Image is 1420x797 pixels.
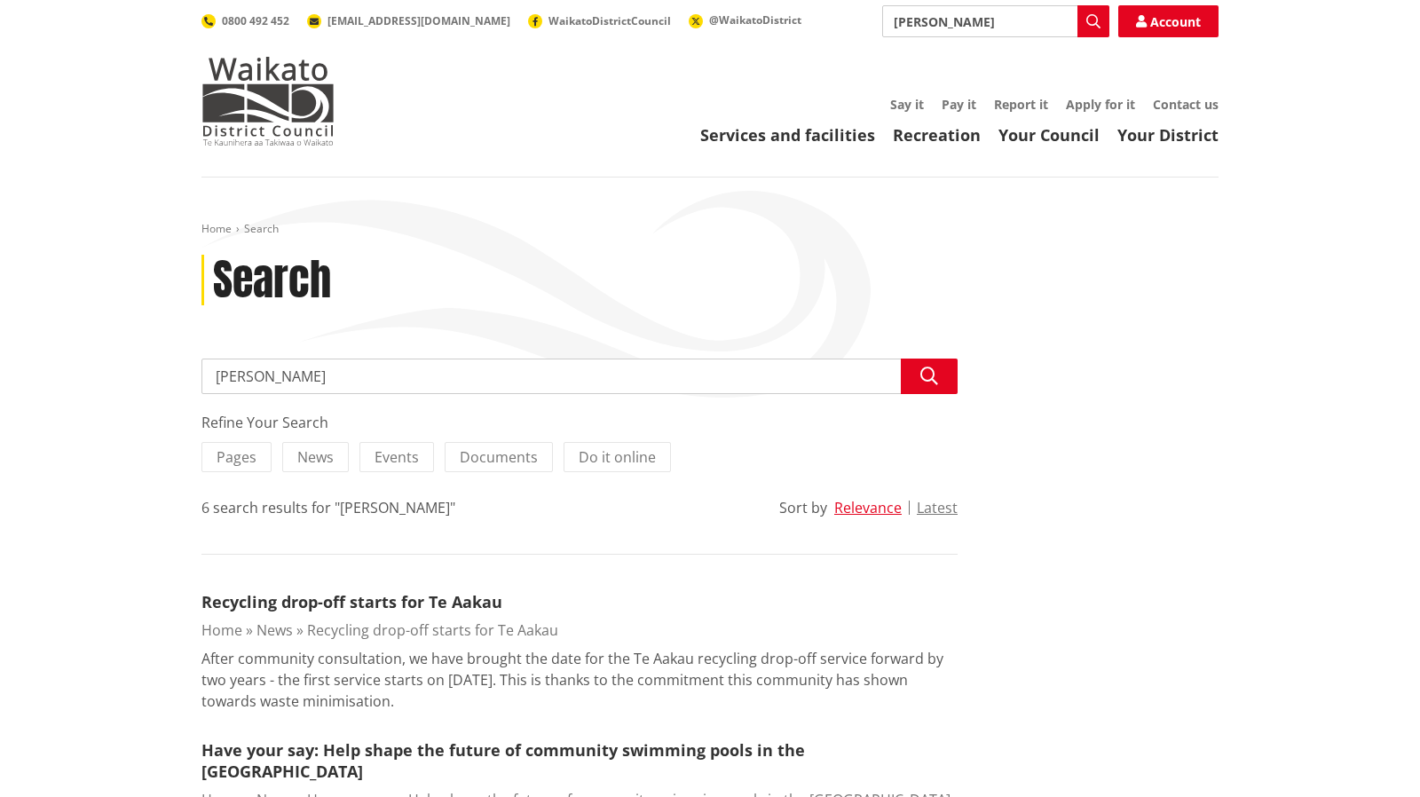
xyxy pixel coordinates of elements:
[579,447,656,467] span: Do it online
[460,447,538,467] span: Documents
[327,13,510,28] span: [EMAIL_ADDRESS][DOMAIN_NAME]
[213,255,331,306] h1: Search
[528,13,671,28] a: WaikatoDistrictCouncil
[244,221,279,236] span: Search
[779,497,827,518] div: Sort by
[201,221,232,236] a: Home
[201,648,958,712] p: After community consultation, we have brought the date for the Te Aakau recycling drop-off servic...
[548,13,671,28] span: WaikatoDistrictCouncil
[1066,96,1135,113] a: Apply for it
[890,96,924,113] a: Say it
[217,447,256,467] span: Pages
[375,447,419,467] span: Events
[201,13,289,28] a: 0800 492 452
[201,57,335,146] img: Waikato District Council - Te Kaunihera aa Takiwaa o Waikato
[297,447,334,467] span: News
[942,96,976,113] a: Pay it
[1117,124,1219,146] a: Your District
[1153,96,1219,113] a: Contact us
[201,591,502,612] a: Recycling drop-off starts for Te Aakau
[1118,5,1219,37] a: Account
[700,124,875,146] a: Services and facilities
[917,500,958,516] button: Latest
[201,359,958,394] input: Search input
[201,497,455,518] div: 6 search results for "[PERSON_NAME]"
[882,5,1109,37] input: Search input
[709,12,801,28] span: @WaikatoDistrict
[307,13,510,28] a: [EMAIL_ADDRESS][DOMAIN_NAME]
[201,739,805,783] a: Have your say: Help shape the future of community swimming pools in the [GEOGRAPHIC_DATA]
[222,13,289,28] span: 0800 492 452
[994,96,1048,113] a: Report it
[256,620,293,640] a: News
[201,222,1219,237] nav: breadcrumb
[307,620,558,640] a: Recycling drop-off starts for Te Aakau
[834,500,902,516] button: Relevance
[893,124,981,146] a: Recreation
[998,124,1100,146] a: Your Council
[201,620,242,640] a: Home
[689,12,801,28] a: @WaikatoDistrict
[201,412,958,433] div: Refine Your Search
